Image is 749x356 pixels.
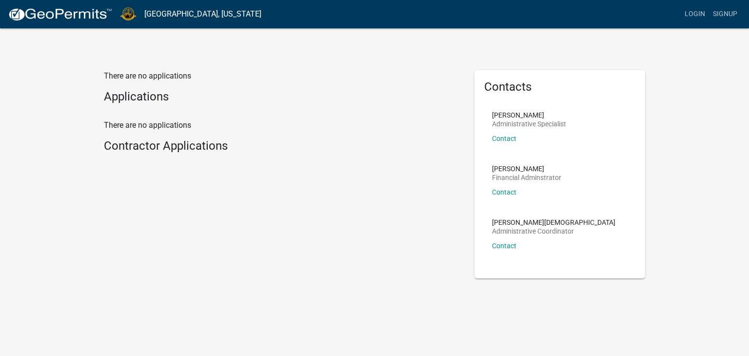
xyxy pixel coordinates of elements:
[492,188,516,196] a: Contact
[104,139,460,153] h4: Contractor Applications
[104,70,460,82] p: There are no applications
[492,219,615,226] p: [PERSON_NAME][DEMOGRAPHIC_DATA]
[681,5,709,23] a: Login
[492,165,561,172] p: [PERSON_NAME]
[120,7,137,20] img: La Porte County, Indiana
[104,90,460,108] wm-workflow-list-section: Applications
[492,174,561,181] p: Financial Adminstrator
[709,5,741,23] a: Signup
[492,112,566,119] p: [PERSON_NAME]
[484,80,635,94] h5: Contacts
[492,120,566,127] p: Administrative Specialist
[492,135,516,142] a: Contact
[104,119,460,131] p: There are no applications
[104,90,460,104] h4: Applications
[492,242,516,250] a: Contact
[144,6,261,22] a: [GEOGRAPHIC_DATA], [US_STATE]
[492,228,615,235] p: Administrative Coordinator
[104,139,460,157] wm-workflow-list-section: Contractor Applications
